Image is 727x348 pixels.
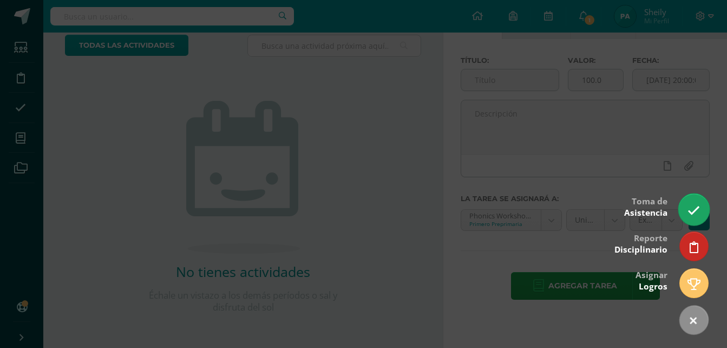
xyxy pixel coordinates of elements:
[614,225,667,261] div: Reporte
[636,262,667,298] div: Asignar
[624,207,667,218] span: Asistencia
[624,189,667,224] div: Toma de
[639,281,667,292] span: Logros
[614,244,667,255] span: Disciplinario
